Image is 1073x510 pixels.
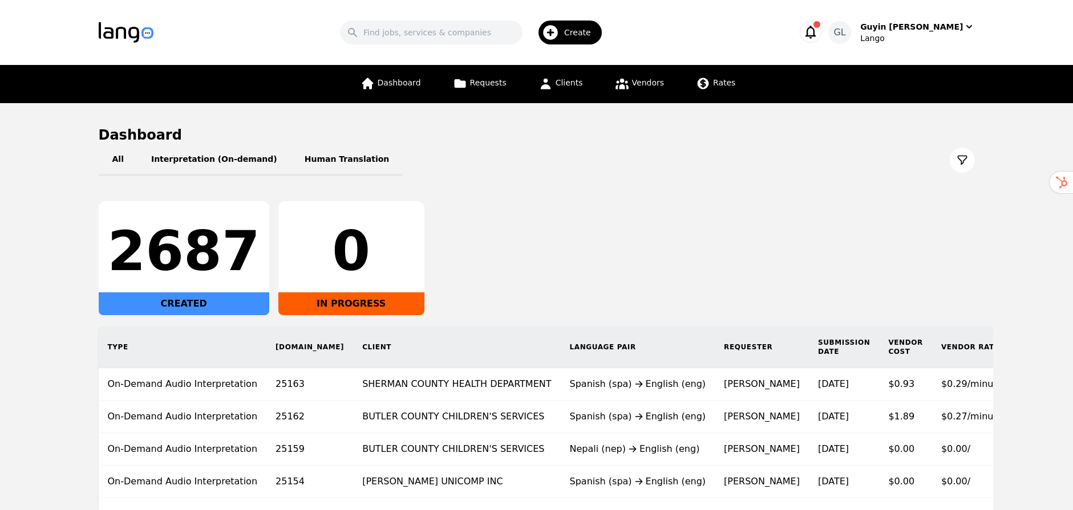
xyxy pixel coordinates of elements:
td: On-Demand Audio Interpretation [99,368,267,401]
td: [PERSON_NAME] [715,433,809,466]
span: Rates [713,78,735,87]
td: 25154 [266,466,353,498]
th: Requester [715,327,809,368]
div: Nepali (nep) English (eng) [570,442,706,456]
button: All [99,144,137,176]
th: Vendor Cost [879,327,932,368]
div: Lango [860,32,974,44]
div: Spanish (spa) English (eng) [570,410,706,423]
td: BUTLER COUNTY CHILDREN'S SERVICES [353,401,560,433]
a: Dashboard [354,65,428,103]
span: $0.00/ [941,443,970,454]
span: GL [833,26,845,39]
a: Vendors [608,65,671,103]
td: [PERSON_NAME] [715,368,809,401]
td: SHERMAN COUNTY HEALTH DEPARTMENT [353,368,560,401]
img: Logo [99,22,153,43]
td: On-Demand Audio Interpretation [99,466,267,498]
div: CREATED [99,292,269,315]
a: Requests [446,65,513,103]
div: Spanish (spa) English (eng) [570,475,706,488]
span: Clients [556,78,583,87]
button: Filter [950,148,975,173]
td: On-Demand Audio Interpretation [99,433,267,466]
div: Guyin [PERSON_NAME] [860,21,963,32]
th: Vendor Rate [932,327,1012,368]
div: IN PROGRESS [278,292,424,315]
div: Spanish (spa) English (eng) [570,377,706,391]
td: 25162 [266,401,353,433]
th: Type [99,327,267,368]
td: $0.00 [879,466,932,498]
div: 2687 [108,224,260,279]
td: On-Demand Audio Interpretation [99,401,267,433]
td: 25163 [266,368,353,401]
th: [DOMAIN_NAME] [266,327,353,368]
td: 25159 [266,433,353,466]
span: Requests [470,78,507,87]
a: Clients [532,65,590,103]
th: Client [353,327,560,368]
th: Submission Date [809,327,879,368]
input: Find jobs, services & companies [340,21,523,44]
span: Vendors [632,78,664,87]
span: Dashboard [378,78,421,87]
a: Rates [689,65,742,103]
td: $0.93 [879,368,932,401]
td: [PERSON_NAME] UNICOMP INC [353,466,560,498]
time: [DATE] [818,443,849,454]
span: $0.27/minute [941,411,1003,422]
th: Language Pair [561,327,715,368]
button: GLGuyin [PERSON_NAME]Lango [828,21,974,44]
td: BUTLER COUNTY CHILDREN'S SERVICES [353,433,560,466]
td: $0.00 [879,433,932,466]
button: Interpretation (On-demand) [137,144,291,176]
button: Create [523,16,609,49]
td: [PERSON_NAME] [715,401,809,433]
time: [DATE] [818,476,849,487]
span: $0.29/minute [941,378,1003,389]
time: [DATE] [818,378,849,389]
h1: Dashboard [99,126,975,144]
time: [DATE] [818,411,849,422]
span: Create [564,27,599,38]
td: $1.89 [879,401,932,433]
div: 0 [288,224,415,279]
button: Human Translation [291,144,403,176]
td: [PERSON_NAME] [715,466,809,498]
span: $0.00/ [941,476,970,487]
